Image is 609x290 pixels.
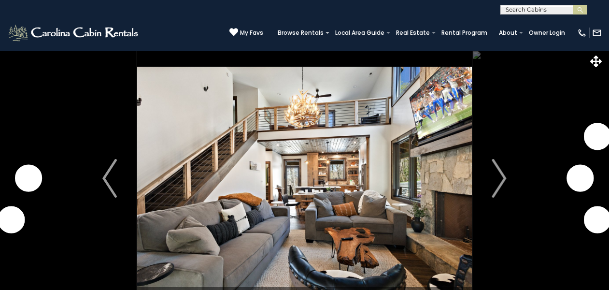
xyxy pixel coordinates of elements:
a: Local Area Guide [330,26,389,40]
a: Real Estate [391,26,435,40]
img: arrow [102,159,117,198]
img: phone-regular-white.png [577,28,587,38]
a: Rental Program [437,26,492,40]
a: Owner Login [524,26,570,40]
span: My Favs [240,29,263,37]
a: My Favs [229,28,263,38]
a: Browse Rentals [273,26,328,40]
img: arrow [492,159,507,198]
a: About [494,26,522,40]
img: mail-regular-white.png [592,28,602,38]
img: White-1-2.png [7,23,141,43]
